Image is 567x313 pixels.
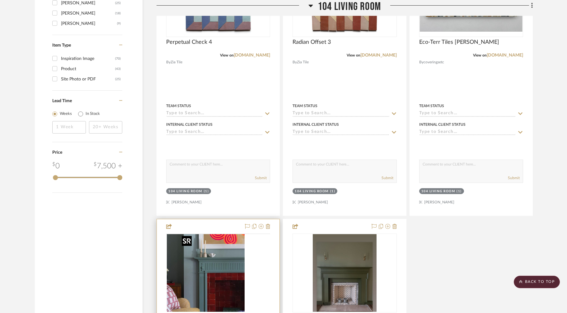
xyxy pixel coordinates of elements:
div: 104 Living Room [295,189,329,194]
input: 20+ Weeks [89,121,123,134]
div: Internal Client Status [166,122,213,127]
div: (43) [115,64,121,74]
div: (25) [115,74,121,84]
div: 0 [52,161,60,172]
button: Submit [508,175,520,181]
input: Type to Search… [166,111,263,117]
div: Team Status [293,103,317,109]
span: Price [52,150,62,155]
div: Inspiration Image [61,54,115,64]
label: Weeks [60,111,72,117]
input: Type to Search… [293,129,389,135]
span: Zia Tile [171,59,182,65]
span: coveringsetc [424,59,444,65]
div: (1) [330,189,335,194]
div: (1) [204,189,209,194]
span: By [166,59,171,65]
div: 7,500 + [94,161,122,172]
scroll-to-top-button: BACK TO TOP [514,276,560,288]
div: 104 Living Room [168,189,202,194]
span: By [419,59,424,65]
div: Internal Client Status [293,122,339,127]
input: Type to Search… [166,129,263,135]
span: Zia Tile [297,59,309,65]
span: View on [347,53,360,57]
div: (70) [115,54,121,64]
div: (1) [457,189,462,194]
span: Radian Offset 3 [293,39,331,46]
img: Painted Fireplace Surround [313,234,376,312]
div: Site Photo or PDF [61,74,115,84]
div: Team Status [419,103,444,109]
button: Submit [382,175,393,181]
span: View on [220,53,234,57]
div: Internal Client Status [419,122,466,127]
span: Item Type [52,43,71,48]
input: 1 Week [52,121,86,134]
input: Type to Search… [419,129,516,135]
button: Submit [255,175,267,181]
a: [DOMAIN_NAME] [487,53,523,57]
span: Lead Time [52,99,72,103]
label: In Stock [86,111,100,117]
input: Type to Search… [293,111,389,117]
span: View on [473,53,487,57]
span: Perpetual Check 4 [166,39,212,46]
div: 0 [166,234,245,312]
div: [PERSON_NAME] [61,19,117,29]
a: [DOMAIN_NAME] [360,53,397,57]
div: Product [61,64,115,74]
input: Type to Search… [419,111,516,117]
div: [PERSON_NAME] [61,8,115,18]
div: (9) [117,19,121,29]
div: 104 Living Room [421,189,455,194]
span: By [293,59,297,65]
span: Eco-Terr Tiles [PERSON_NAME] [419,39,499,46]
a: [DOMAIN_NAME] [234,53,270,57]
div: Team Status [166,103,191,109]
div: (18) [115,8,121,18]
